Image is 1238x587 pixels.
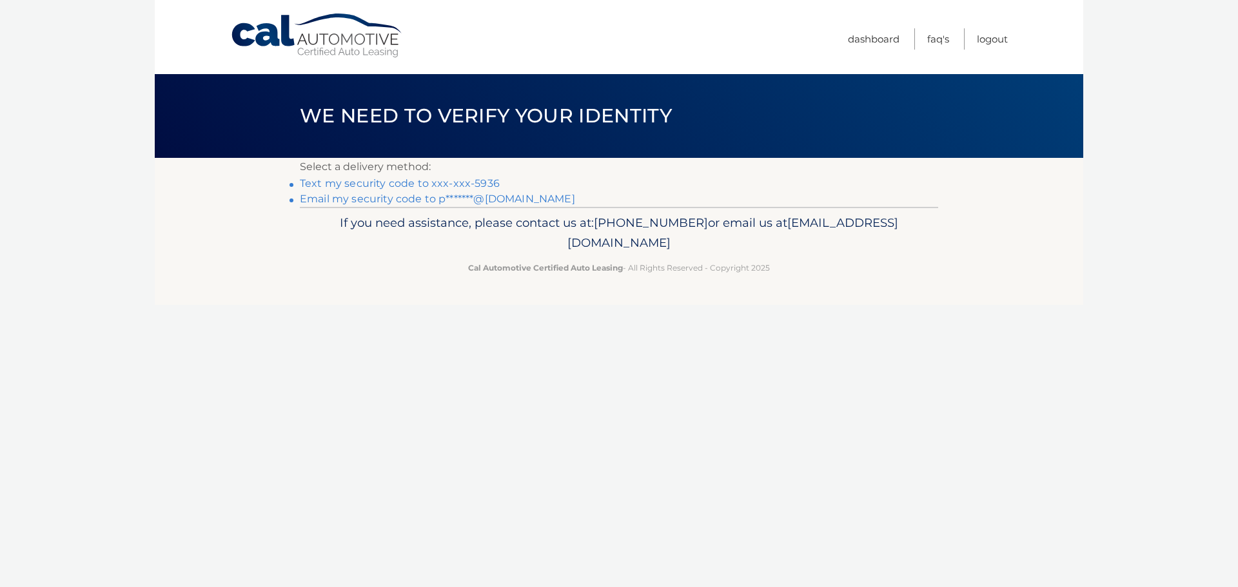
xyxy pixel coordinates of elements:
span: We need to verify your identity [300,104,672,128]
a: Email my security code to p*******@[DOMAIN_NAME] [300,193,575,205]
p: If you need assistance, please contact us at: or email us at [308,213,930,254]
span: [PHONE_NUMBER] [594,215,708,230]
a: Cal Automotive [230,13,404,59]
a: Logout [977,28,1008,50]
a: Text my security code to xxx-xxx-5936 [300,177,500,189]
a: FAQ's [927,28,949,50]
a: Dashboard [848,28,899,50]
p: Select a delivery method: [300,158,938,176]
p: - All Rights Reserved - Copyright 2025 [308,261,930,274]
strong: Cal Automotive Certified Auto Leasing [468,263,623,273]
